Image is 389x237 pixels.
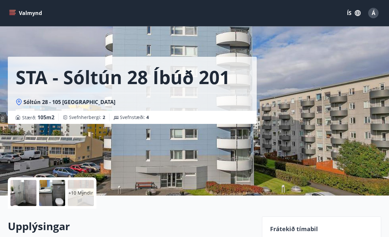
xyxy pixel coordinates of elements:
[146,114,149,120] span: 4
[68,190,93,196] p: +10 Myndir
[37,114,54,121] span: 105 m2
[366,5,381,21] button: Á
[120,114,149,121] span: Svefnstæði :
[16,65,230,89] h1: STA - Sóltún 28 Íbúð 201
[22,113,54,121] span: Stærð :
[8,7,45,19] button: menu
[69,114,105,121] span: Svefnherbergi :
[343,7,364,19] button: ÍS
[270,225,373,233] p: Frátekið tímabil
[372,9,375,17] span: Á
[23,98,115,106] span: Sóltún 28 - 105 [GEOGRAPHIC_DATA]
[103,114,105,120] span: 2
[8,219,254,233] h2: Upplýsingar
